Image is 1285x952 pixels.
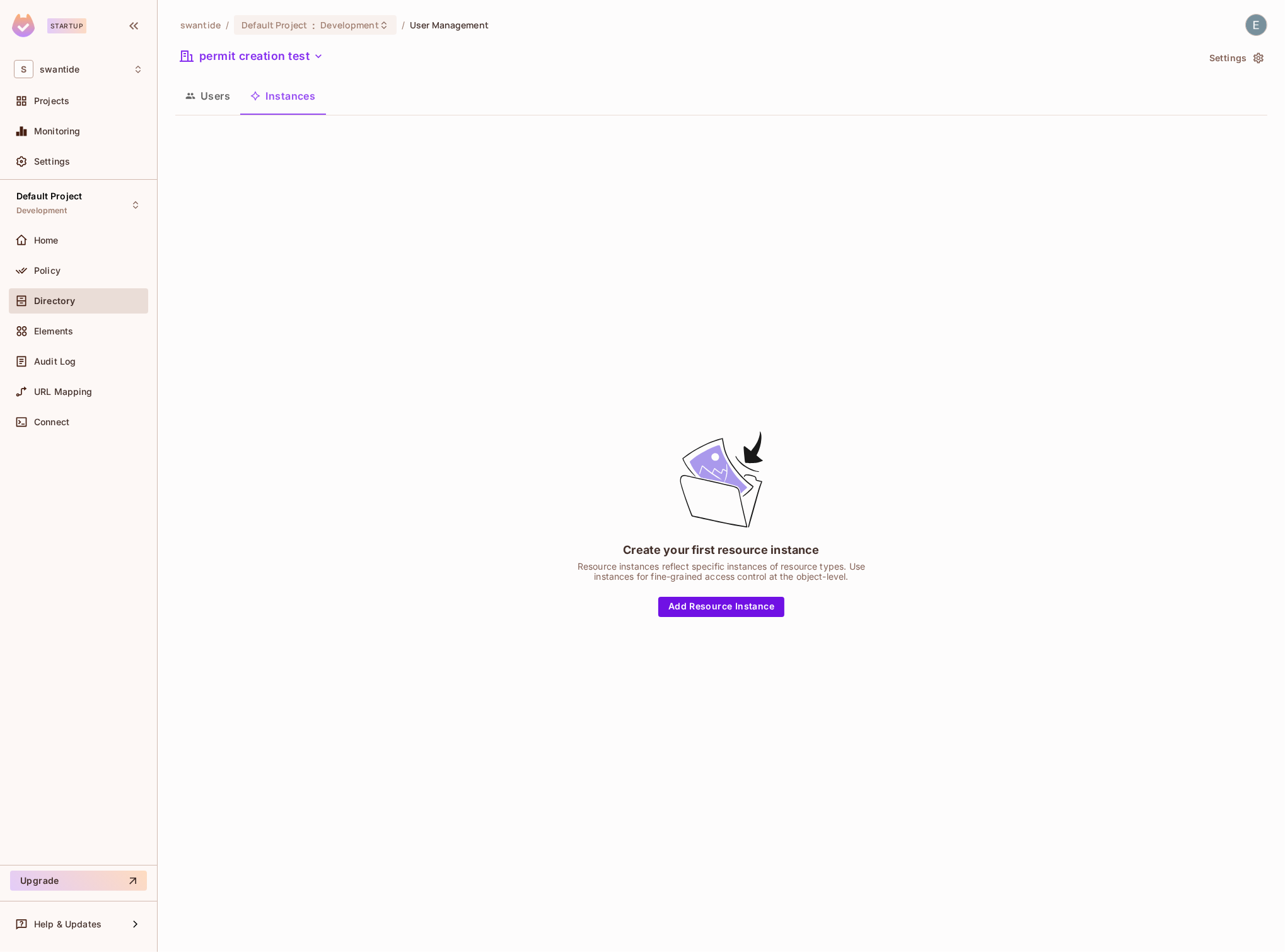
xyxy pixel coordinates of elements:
[34,156,70,167] span: Settings
[34,96,69,106] span: Projects
[34,126,81,136] span: Monitoring
[311,20,316,30] span: :
[402,19,405,31] li: /
[34,266,61,276] span: Policy
[34,326,73,336] span: Elements
[240,80,325,112] button: Instances
[241,19,307,31] span: Default Project
[34,296,75,306] span: Directory
[34,919,102,929] span: Help & Updates
[658,597,784,617] button: Add Resource Instance
[320,19,378,31] span: Development
[564,561,879,582] div: Resource instances reflect specific instances of resource types. Use instances for fine-grained a...
[175,46,329,66] button: permit creation test
[1246,15,1267,35] img: Engineering Swantide
[34,356,76,367] span: Audit Log
[12,14,35,37] img: SReyMgAAAABJRU5ErkJggg==
[16,206,67,216] span: Development
[226,19,229,31] li: /
[180,19,221,31] span: the active workspace
[623,542,819,558] div: Create your first resource instance
[175,80,240,112] button: Users
[34,417,69,427] span: Connect
[14,60,33,78] span: S
[1204,48,1267,68] button: Settings
[410,19,489,31] span: User Management
[47,18,86,33] div: Startup
[40,64,79,74] span: Workspace: swantide
[10,871,147,891] button: Upgrade
[34,387,93,397] span: URL Mapping
[16,191,82,201] span: Default Project
[34,235,59,245] span: Home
